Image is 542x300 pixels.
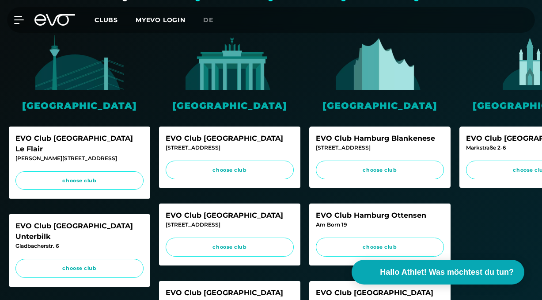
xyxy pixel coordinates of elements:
span: choose club [174,243,285,251]
div: [PERSON_NAME][STREET_ADDRESS] [15,154,144,162]
div: EVO Club [GEOGRAPHIC_DATA] [316,288,444,298]
div: [GEOGRAPHIC_DATA] [9,99,150,112]
a: choose club [316,238,444,257]
a: choose club [15,171,144,190]
button: Hallo Athlet! Was möchtest du tun? [352,260,524,285]
div: [STREET_ADDRESS] [166,221,294,229]
div: [GEOGRAPHIC_DATA] [159,99,300,112]
div: Am Born 19 [316,221,444,229]
div: EVO Club [GEOGRAPHIC_DATA] [166,133,294,144]
a: choose club [166,238,294,257]
a: choose club [316,161,444,180]
span: Clubs [95,16,118,24]
div: EVO Club [GEOGRAPHIC_DATA] Le Flair [15,133,144,154]
div: EVO Club Hamburg Blankenese [316,133,444,144]
div: EVO Club Hamburg Ottensen [316,210,444,221]
a: de [203,15,224,25]
span: Hallo Athlet! Was möchtest du tun? [380,266,514,278]
span: de [203,16,213,24]
a: choose club [15,259,144,278]
div: [STREET_ADDRESS] [166,144,294,152]
div: EVO Club [GEOGRAPHIC_DATA] [166,210,294,221]
div: [GEOGRAPHIC_DATA] [309,99,451,112]
img: evofitness [186,35,274,90]
a: MYEVO LOGIN [136,16,186,24]
span: choose club [324,166,436,174]
span: choose club [174,166,285,174]
img: evofitness [336,35,424,90]
span: choose club [24,265,135,272]
span: choose club [24,177,135,185]
a: Clubs [95,15,136,24]
div: EVO Club [GEOGRAPHIC_DATA] Unterbilk [15,221,144,242]
div: [STREET_ADDRESS] [316,144,444,152]
div: Gladbacherstr. 6 [15,242,144,250]
img: evofitness [35,35,124,90]
a: choose club [166,161,294,180]
span: choose club [324,243,436,251]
